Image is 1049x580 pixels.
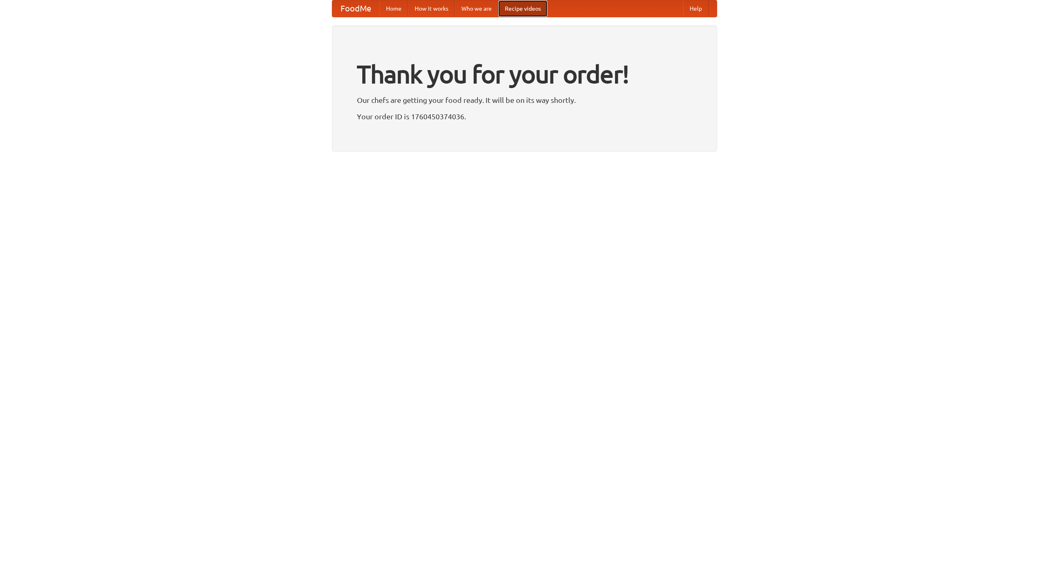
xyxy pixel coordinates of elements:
h1: Thank you for your order! [357,55,692,94]
p: Our chefs are getting your food ready. It will be on its way shortly. [357,94,692,106]
a: Home [379,0,408,17]
a: Help [683,0,708,17]
a: Who we are [455,0,498,17]
a: FoodMe [332,0,379,17]
a: How it works [408,0,455,17]
p: Your order ID is 1760450374036. [357,110,692,123]
a: Recipe videos [498,0,547,17]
